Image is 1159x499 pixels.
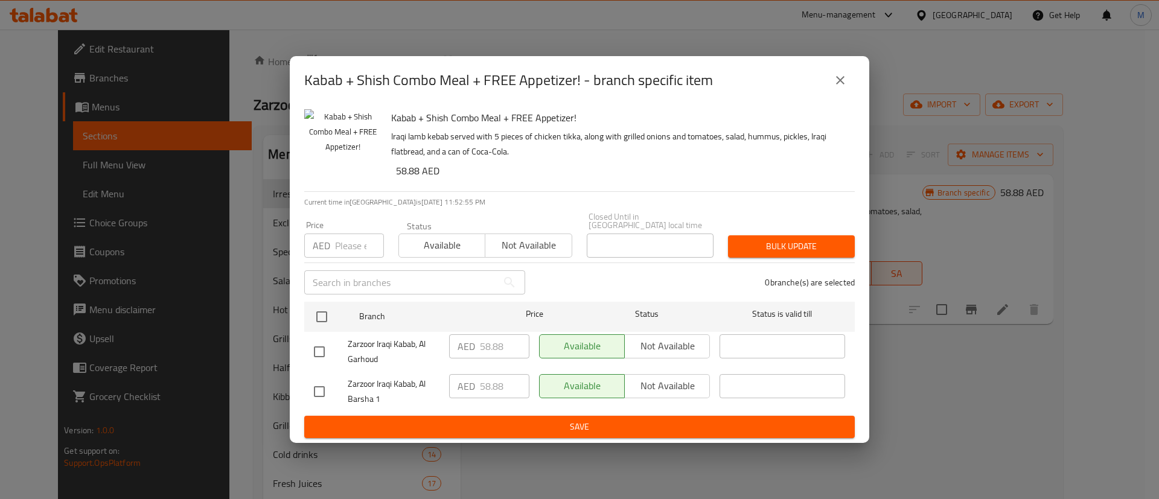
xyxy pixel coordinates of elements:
p: AED [458,339,475,354]
h6: 58.88 AED [396,162,845,179]
span: Zarzoor Iraqi Kabab, Al Garhoud [348,337,439,367]
button: Save [304,416,855,438]
span: Branch [359,309,485,324]
span: Not available [490,237,567,254]
p: 0 branche(s) are selected [765,276,855,288]
img: Kabab + Shish Combo Meal + FREE Appetizer! [304,109,382,186]
span: Price [494,307,575,322]
input: Please enter price [480,374,529,398]
p: AED [313,238,330,253]
p: AED [458,379,475,393]
span: Status [584,307,710,322]
button: Bulk update [728,235,855,258]
span: Available [404,237,481,254]
span: Bulk update [738,239,845,254]
span: Status is valid till [720,307,845,322]
span: Save [314,419,845,434]
input: Search in branches [304,270,497,294]
button: Available [398,234,485,258]
input: Please enter price [335,234,384,258]
input: Please enter price [480,334,529,358]
button: close [826,66,855,95]
button: Not available [485,234,572,258]
h6: Kabab + Shish Combo Meal + FREE Appetizer! [391,109,845,126]
p: Current time in [GEOGRAPHIC_DATA] is [DATE] 11:52:55 PM [304,197,855,208]
p: Iraqi lamb kebab served with 5 pieces of chicken tikka, along with grilled onions and tomatoes, s... [391,129,845,159]
span: Zarzoor Iraqi Kabab, Al Barsha 1 [348,377,439,407]
h2: Kabab + Shish Combo Meal + FREE Appetizer! - branch specific item [304,71,713,90]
